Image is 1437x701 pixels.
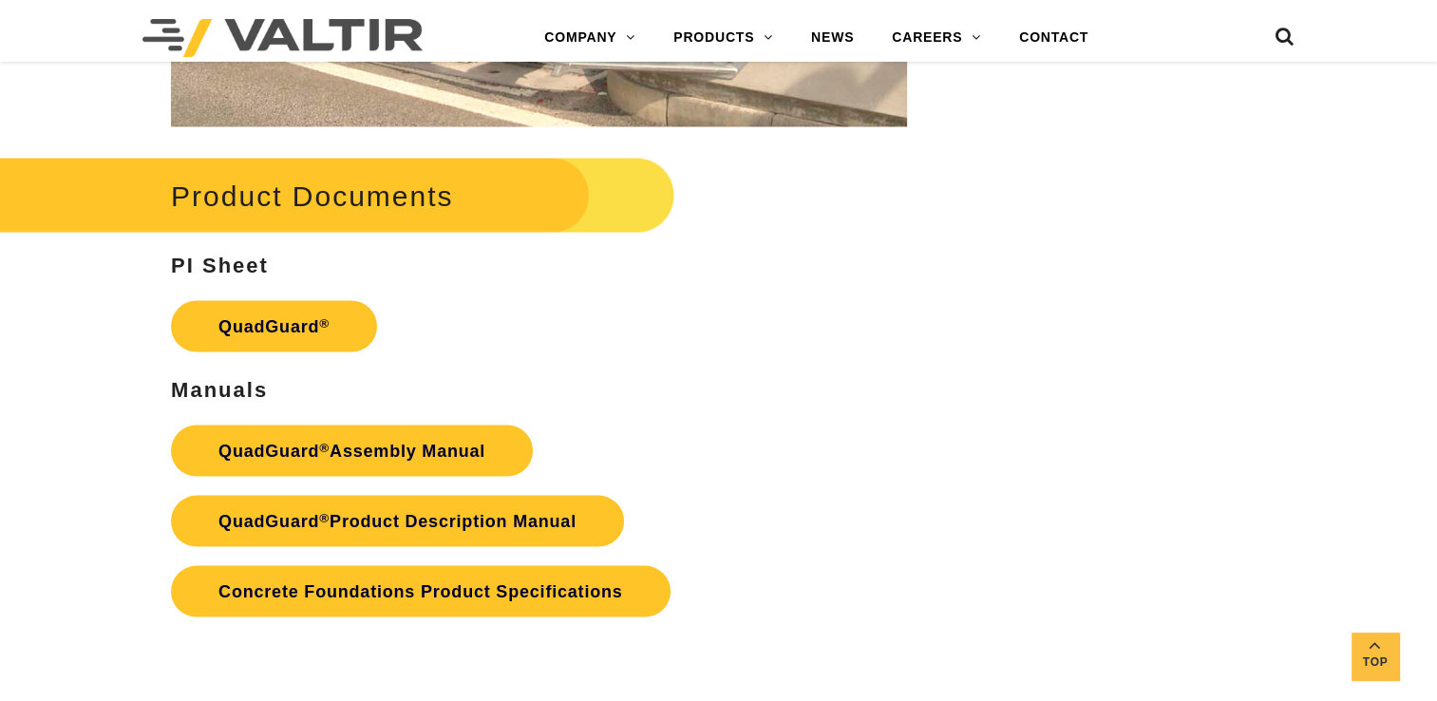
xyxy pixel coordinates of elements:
a: NEWS [792,19,873,57]
a: Concrete Foundations Product Specifications [171,566,670,617]
sup: ® [319,441,330,455]
span: Top [1352,652,1399,673]
sup: ® [319,316,330,331]
a: Top [1352,633,1399,680]
a: CONTACT [1000,19,1107,57]
a: CAREERS [873,19,1000,57]
a: QuadGuard® [171,301,377,352]
a: COMPANY [525,19,654,57]
sup: ® [319,511,330,525]
strong: PI Sheet [171,254,269,277]
a: PRODUCTS [654,19,792,57]
img: Valtir [142,19,423,57]
a: QuadGuard®Product Description Manual [171,496,624,547]
strong: Manuals [171,378,268,402]
a: QuadGuard®Assembly Manual [171,426,533,477]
